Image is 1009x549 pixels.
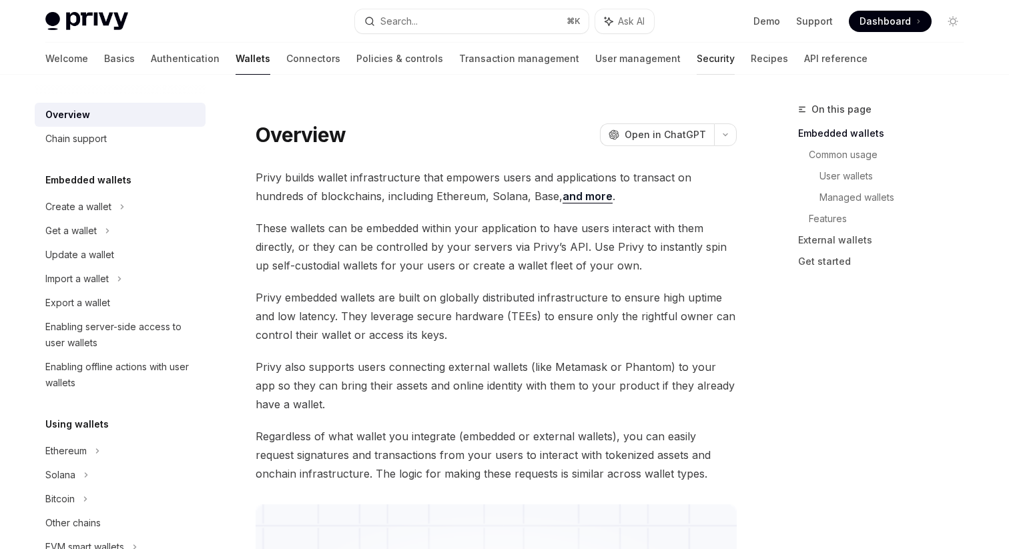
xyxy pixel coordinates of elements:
div: Ethereum [45,443,87,459]
a: Recipes [751,43,788,75]
a: Enabling offline actions with user wallets [35,355,206,395]
h5: Using wallets [45,416,109,432]
a: Overview [35,103,206,127]
span: Privy embedded wallets are built on globally distributed infrastructure to ensure high uptime and... [256,288,737,344]
a: Policies & controls [356,43,443,75]
a: Basics [104,43,135,75]
div: Overview [45,107,90,123]
span: Regardless of what wallet you integrate (embedded or external wallets), you can easily request si... [256,427,737,483]
a: Features [809,208,974,229]
a: and more [563,189,613,203]
a: Export a wallet [35,291,206,315]
a: Wallets [236,43,270,75]
a: Chain support [35,127,206,151]
a: Dashboard [849,11,932,32]
a: User management [595,43,681,75]
a: Welcome [45,43,88,75]
a: User wallets [819,165,974,187]
a: Support [796,15,833,28]
a: API reference [804,43,868,75]
div: Export a wallet [45,295,110,311]
div: Search... [380,13,418,29]
span: Privy also supports users connecting external wallets (like Metamask or Phantom) to your app so t... [256,358,737,414]
div: Get a wallet [45,223,97,239]
a: Embedded wallets [798,123,974,144]
a: Transaction management [459,43,579,75]
div: Enabling server-side access to user wallets [45,319,198,351]
a: Demo [753,15,780,28]
button: Search...⌘K [355,9,589,33]
div: Solana [45,467,75,483]
a: Other chains [35,511,206,535]
span: These wallets can be embedded within your application to have users interact with them directly, ... [256,219,737,275]
span: Dashboard [860,15,911,28]
div: Chain support [45,131,107,147]
div: Bitcoin [45,491,75,507]
h1: Overview [256,123,346,147]
div: Create a wallet [45,199,111,215]
a: Managed wallets [819,187,974,208]
img: light logo [45,12,128,31]
a: Security [697,43,735,75]
button: Ask AI [595,9,654,33]
button: Toggle dark mode [942,11,964,32]
a: Authentication [151,43,220,75]
a: Get started [798,251,974,272]
a: Update a wallet [35,243,206,267]
h5: Embedded wallets [45,172,131,188]
div: Enabling offline actions with user wallets [45,359,198,391]
button: Open in ChatGPT [600,123,714,146]
div: Other chains [45,515,101,531]
span: Privy builds wallet infrastructure that empowers users and applications to transact on hundreds o... [256,168,737,205]
a: External wallets [798,229,974,251]
a: Connectors [286,43,340,75]
span: ⌘ K [567,16,581,27]
div: Update a wallet [45,247,114,263]
span: Ask AI [618,15,645,28]
div: Import a wallet [45,271,109,287]
span: Open in ChatGPT [625,128,706,141]
span: On this page [811,101,872,117]
a: Common usage [809,144,974,165]
a: Enabling server-side access to user wallets [35,315,206,355]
